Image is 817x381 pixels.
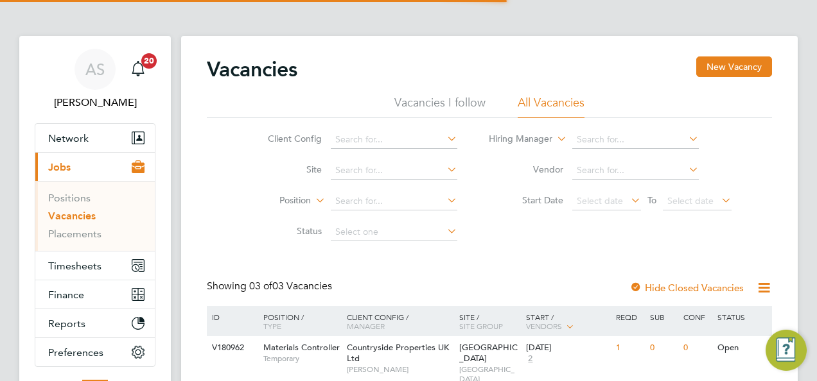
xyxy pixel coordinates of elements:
[207,280,335,293] div: Showing
[85,61,105,78] span: AS
[459,321,503,331] span: Site Group
[35,251,155,280] button: Timesheets
[572,162,699,180] input: Search for...
[209,306,254,328] div: ID
[347,364,453,375] span: [PERSON_NAME]
[613,336,646,360] div: 1
[347,321,385,331] span: Manager
[249,280,272,292] span: 03 of
[518,95,584,118] li: All Vacancies
[248,225,322,237] label: Status
[644,192,660,208] span: To
[479,133,552,146] label: Hiring Manager
[696,56,772,77] button: New Vacancy
[48,210,96,222] a: Vacancies
[237,194,311,207] label: Position
[526,321,562,331] span: Vendors
[331,223,457,241] input: Select one
[263,353,340,364] span: Temporary
[35,95,155,110] span: Andrew Stevensen
[248,164,322,175] label: Site
[526,353,534,364] span: 2
[207,56,297,82] h2: Vacancies
[629,282,744,294] label: Hide Closed Vacancies
[347,342,449,364] span: Countryside Properties UK Ltd
[248,133,322,144] label: Client Config
[254,306,344,337] div: Position /
[526,343,610,353] div: [DATE]
[489,164,563,175] label: Vendor
[48,192,91,204] a: Positions
[48,346,103,359] span: Preferences
[35,49,155,110] a: AS[PERSON_NAME]
[647,306,680,328] div: Sub
[263,342,340,353] span: Materials Controller
[344,306,456,337] div: Client Config /
[35,153,155,181] button: Jobs
[456,306,523,337] div: Site /
[572,131,699,149] input: Search for...
[48,228,101,240] a: Placements
[331,192,457,210] input: Search for...
[667,195,714,207] span: Select date
[48,132,89,144] span: Network
[48,317,85,330] span: Reports
[263,321,281,331] span: Type
[714,306,770,328] div: Status
[331,131,457,149] input: Search for...
[680,306,714,328] div: Conf
[141,53,157,69] span: 20
[766,330,807,371] button: Engage Resource Center
[35,280,155,309] button: Finance
[613,306,646,328] div: Reqd
[523,306,613,338] div: Start /
[35,309,155,337] button: Reports
[48,260,101,272] span: Timesheets
[35,124,155,152] button: Network
[459,342,518,364] span: [GEOGRAPHIC_DATA]
[35,181,155,251] div: Jobs
[249,280,332,292] span: 03 Vacancies
[680,336,714,360] div: 0
[48,289,84,301] span: Finance
[209,336,254,360] div: V180962
[331,162,457,180] input: Search for...
[394,95,486,118] li: Vacancies I follow
[125,49,151,90] a: 20
[577,195,623,207] span: Select date
[35,338,155,366] button: Preferences
[714,336,770,360] div: Open
[489,194,563,206] label: Start Date
[647,336,680,360] div: 0
[48,161,71,173] span: Jobs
